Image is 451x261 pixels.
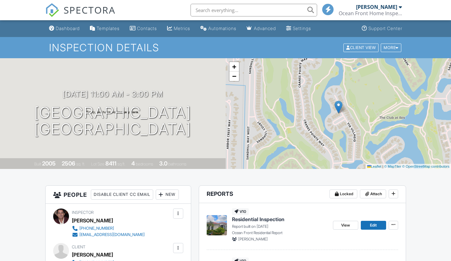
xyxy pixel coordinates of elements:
div: Advanced [254,26,276,31]
div: [EMAIL_ADDRESS][DOMAIN_NAME] [79,232,145,237]
h1: [GEOGRAPHIC_DATA] [GEOGRAPHIC_DATA] [34,104,191,138]
div: 4 [131,160,135,167]
div: 3.0 [159,160,167,167]
div: 2506 [62,160,75,167]
a: [PHONE_NUMBER] [72,225,145,232]
h3: [DATE] 11:00 am - 3:00 pm [63,90,163,98]
span: bedrooms [136,162,153,166]
a: © OpenStreetMap contributors [402,165,449,168]
img: The Best Home Inspection Software - Spectora [45,3,59,17]
div: Support Center [368,26,402,31]
div: [PERSON_NAME] [72,250,113,259]
a: Contacts [127,23,160,34]
a: Zoom in [229,62,239,71]
div: New [156,190,179,200]
div: Contacts [137,26,157,31]
div: Settings [293,26,311,31]
span: Inspector [72,210,94,215]
span: Lot Size [91,162,104,166]
div: Templates [97,26,120,31]
div: [PERSON_NAME] [72,216,113,225]
span: + [232,63,236,71]
a: Templates [87,23,122,34]
span: Client [72,245,85,249]
div: [PERSON_NAME] [356,4,397,10]
span: − [232,72,236,80]
div: Client View [343,43,379,52]
img: Marker [335,101,342,114]
div: Metrics [174,26,190,31]
span: SPECTORA [64,3,116,16]
a: © MapTiler [384,165,401,168]
input: Search everything... [191,4,317,16]
div: Ocean Front Home Inspection LLC [339,10,402,16]
div: 8411 [105,160,116,167]
h1: Inspection Details [49,42,402,53]
a: Settings [284,23,314,34]
a: Automations (Basic) [198,23,239,34]
a: Advanced [244,23,279,34]
a: [EMAIL_ADDRESS][DOMAIN_NAME] [72,232,145,238]
span: sq. ft. [76,162,85,166]
div: Disable Client CC Email [91,190,153,200]
div: Automations [208,26,236,31]
span: | [382,165,383,168]
a: Dashboard [47,23,82,34]
a: SPECTORA [45,9,116,22]
span: sq.ft. [117,162,125,166]
span: bathrooms [168,162,186,166]
a: Support Center [359,23,405,34]
a: Leaflet [367,165,381,168]
div: Dashboard [56,26,80,31]
a: Metrics [165,23,193,34]
span: Built [34,162,41,166]
div: More [381,43,401,52]
h3: People [46,186,191,204]
div: 2005 [42,160,56,167]
a: Client View [343,45,380,50]
a: Zoom out [229,71,239,81]
div: [PHONE_NUMBER] [79,226,114,231]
